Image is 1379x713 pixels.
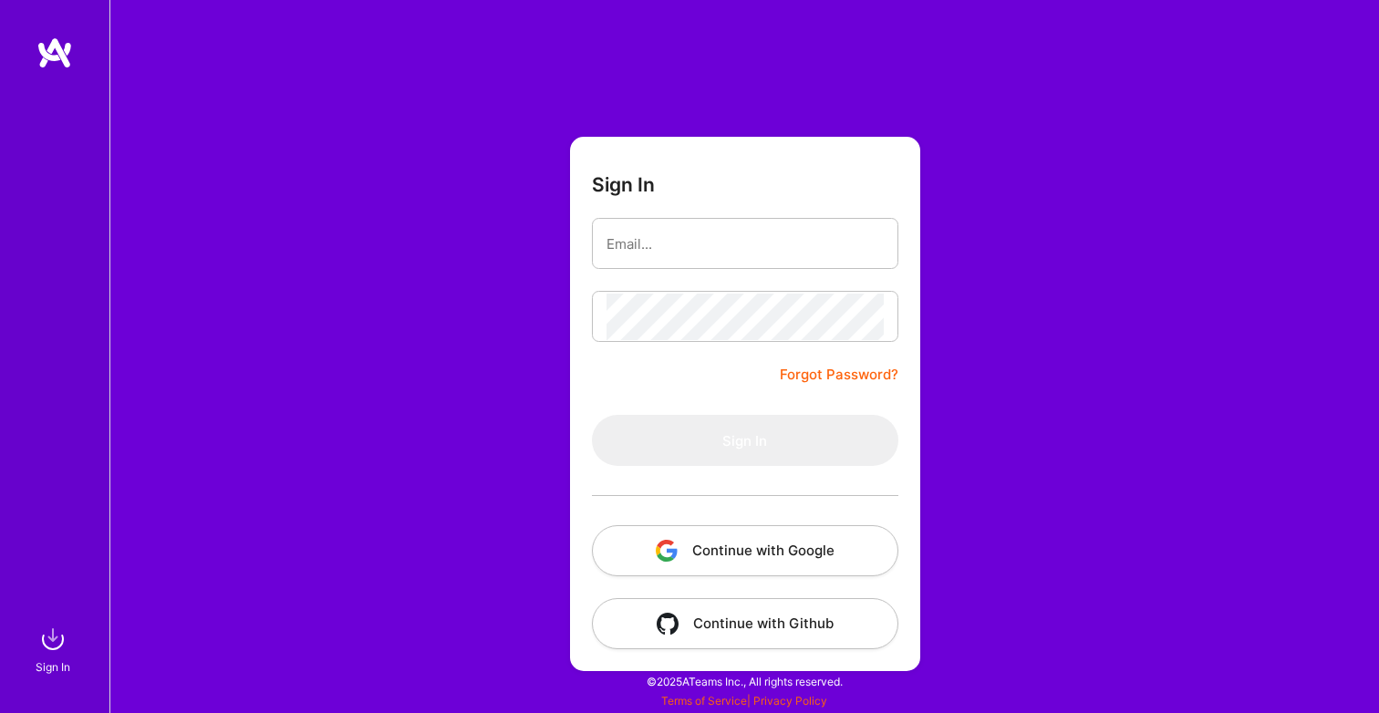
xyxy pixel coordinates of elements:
[592,598,898,649] button: Continue with Github
[656,540,678,562] img: icon
[38,621,71,677] a: sign inSign In
[36,36,73,69] img: logo
[592,415,898,466] button: Sign In
[780,364,898,386] a: Forgot Password?
[592,173,655,196] h3: Sign In
[36,657,70,677] div: Sign In
[753,694,827,708] a: Privacy Policy
[607,221,884,267] input: Email...
[661,694,747,708] a: Terms of Service
[109,658,1379,704] div: © 2025 ATeams Inc., All rights reserved.
[592,525,898,576] button: Continue with Google
[35,621,71,657] img: sign in
[657,613,679,635] img: icon
[661,694,827,708] span: |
